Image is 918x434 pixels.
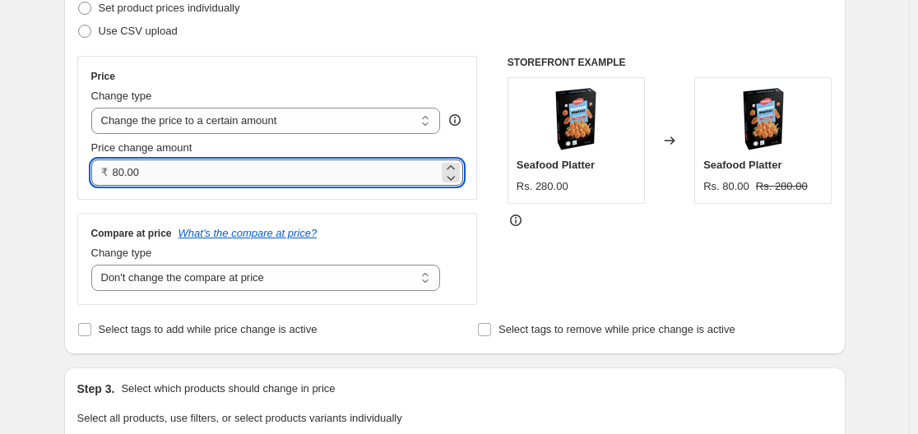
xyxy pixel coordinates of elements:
[517,178,568,195] div: Rs. 280.00
[756,178,808,195] strike: Rs. 280.00
[121,381,335,397] p: Select which products should change in price
[91,247,152,259] span: Change type
[543,86,609,152] img: seafood-Platter-400g-FOP_723e98c9-1109-4887-9645-8b0846a6f259_80x.png
[703,159,781,171] span: Seafood Platter
[99,25,178,37] span: Use CSV upload
[178,227,318,239] button: What's the compare at price?
[77,381,115,397] h2: Step 3.
[77,412,402,424] span: Select all products, use filters, or select products variants individually
[730,86,796,152] img: seafood-Platter-400g-FOP_723e98c9-1109-4887-9645-8b0846a6f259_80x.png
[517,159,595,171] span: Seafood Platter
[99,323,318,335] span: Select tags to add while price change is active
[113,159,439,186] input: 80.00
[498,323,735,335] span: Select tags to remove while price change is active
[447,112,463,128] div: help
[99,2,240,14] span: Set product prices individually
[101,166,108,178] span: ₹
[91,227,172,240] h3: Compare at price
[508,56,832,69] h6: STOREFRONT EXAMPLE
[91,90,152,102] span: Change type
[91,70,115,83] h3: Price
[91,141,192,154] span: Price change amount
[703,178,749,195] div: Rs. 80.00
